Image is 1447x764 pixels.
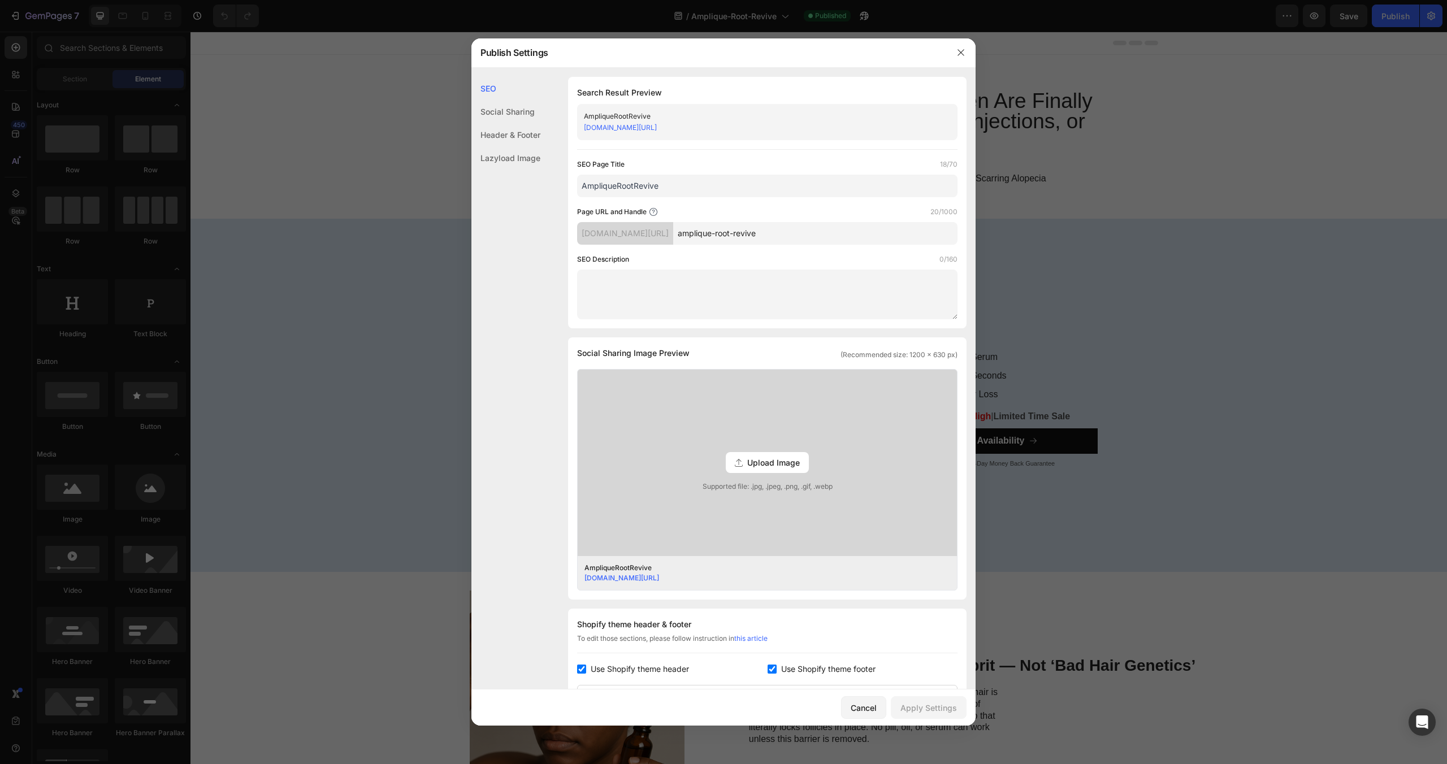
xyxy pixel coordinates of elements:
[662,356,816,370] p: Targets the Root Cause of Hair Loss
[734,634,768,643] a: this article
[584,563,933,573] div: AmpliqueRootRevive
[347,133,392,178] img: gempages_576435172585505618-1f80cf82-4223-4bdc-a774-b84fbf374fc7.jpg
[577,618,958,631] div: Shopify theme header & footer
[781,662,876,676] span: Use Shopify theme footer
[740,428,864,435] span: | 30-Day Money Back Guarantee
[841,696,886,719] button: Cancel
[577,206,647,218] label: Page URL and Handle
[584,123,657,132] a: [DOMAIN_NAME][URL]
[558,623,1006,645] h2: 1. Scar Tissue Is the Real Culprit — Not ‘Bad Hair Genetics’
[471,77,540,100] div: SEO
[354,58,902,121] span: Thousands of [DEMOGRAPHIC_DATA] Women Are Finally Growing Back Their Edges Without Surgery, Injec...
[851,702,877,714] div: Cancel
[698,397,907,422] a: Check Availability
[558,655,812,714] p: Most women with thinning edges or CCCA are told their hair is “weak” or that genetics are to blam...
[347,23,910,60] h1: 5 Reaons Why
[577,159,625,170] label: SEO Page Title
[401,140,857,154] h2: , MD – Harvard-Certified Trichologist & Dermatology Specialist in CCCA and Scarring Alopecia
[940,159,958,170] label: 18/70
[577,86,958,99] h1: Search Result Preview
[387,527,573,537] p: #1 Choice For 99,788+ [DEMOGRAPHIC_DATA] Women
[1409,709,1436,736] div: Open Intercom Messenger
[471,123,540,146] div: Header & Footer
[584,574,659,582] a: [DOMAIN_NAME][URL]
[471,100,540,123] div: Social Sharing
[402,158,856,170] p: 2 min read
[781,380,801,389] strong: High
[584,111,932,122] div: AmpliqueRootRevive
[577,254,629,265] label: SEO Description
[673,222,958,245] input: Handle
[747,457,800,468] span: Upload Image
[900,702,957,714] div: Apply Settings
[591,662,689,676] span: Use Shopify theme header
[803,380,880,389] strong: Limited Time Sale
[891,696,967,719] button: Apply Settings
[740,428,774,435] strong: RISK-FREE
[578,481,957,492] span: Supported file: .jpg, .jpeg, .png, .gif, .webp
[841,350,958,360] span: (Recommended size: 1200 x 630 px)
[577,222,673,245] div: [DOMAIN_NAME][URL]
[662,337,816,351] p: Reactivates Blood Flow in 60 Seconds
[402,142,478,151] strong: [PERSON_NAME]
[662,319,816,332] p: Penetrates Deeper Than Any Serum
[647,377,958,393] p: Sell-Out Risk: |
[577,346,690,360] span: Social Sharing Image Preview
[289,192,619,522] img: hero_4abf361c-5e5b-424d-8fab-1ab99300a97b.png
[647,284,884,310] h2: RootRevive
[577,633,958,653] div: To edit those sections, please follow instruction in
[577,175,958,197] input: Title
[930,206,958,218] label: 20/1000
[471,146,540,170] div: Lazyload Image
[471,38,946,67] div: Publish Settings
[757,403,834,415] p: Check Availability
[939,254,958,265] label: 0/160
